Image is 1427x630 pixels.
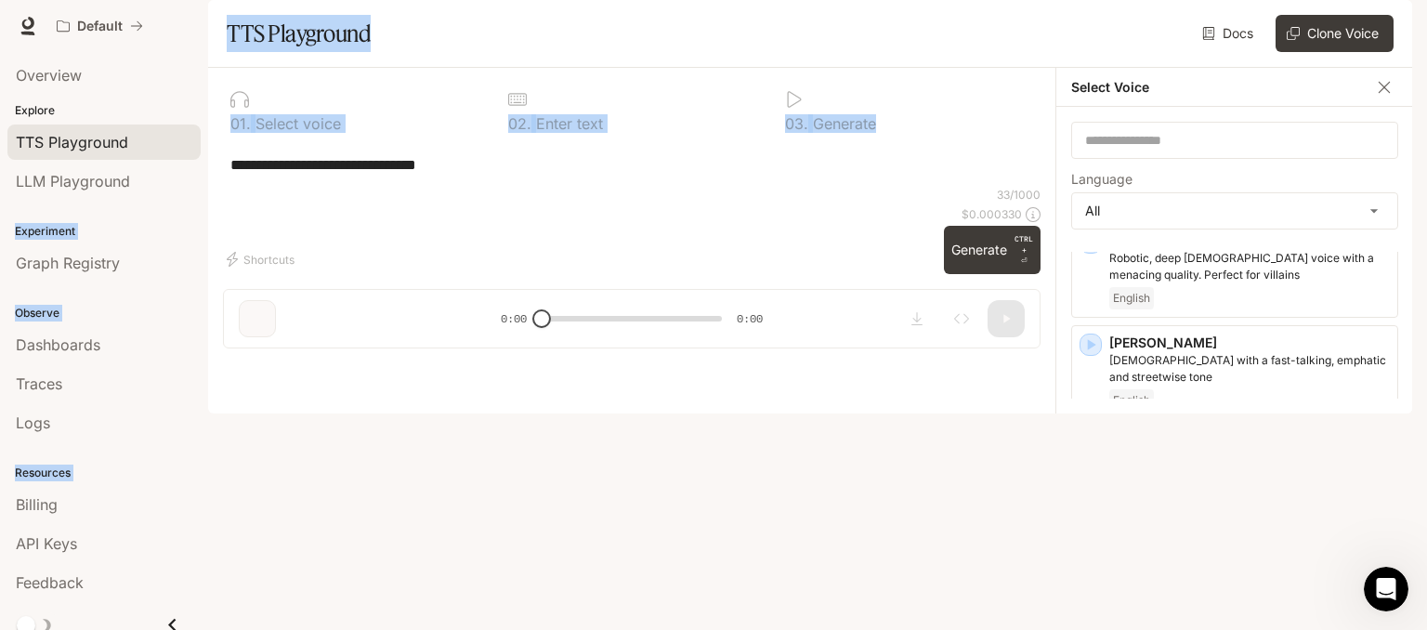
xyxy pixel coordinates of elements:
[1015,233,1033,256] p: CTRL +
[1364,567,1408,611] iframe: Intercom live chat
[230,116,251,131] p: 0 1 .
[1109,389,1154,412] span: English
[227,15,371,52] h1: TTS Playground
[77,19,123,34] p: Default
[1276,15,1394,52] button: Clone Voice
[531,116,603,131] p: Enter text
[508,116,531,131] p: 0 2 .
[1071,173,1132,186] p: Language
[48,7,151,45] button: All workspaces
[1072,193,1397,229] div: All
[808,116,876,131] p: Generate
[785,116,808,131] p: 0 3 .
[1109,334,1390,352] p: [PERSON_NAME]
[962,206,1022,222] p: $ 0.000330
[944,226,1041,274] button: GenerateCTRL +⏎
[1109,250,1390,283] p: Robotic, deep male voice with a menacing quality. Perfect for villains
[251,116,341,131] p: Select voice
[223,244,302,274] button: Shortcuts
[1109,287,1154,309] span: English
[1198,15,1261,52] a: Docs
[1109,352,1390,386] p: Male with a fast-talking, emphatic and streetwise tone
[1015,233,1033,267] p: ⏎
[997,187,1041,203] p: 33 / 1000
